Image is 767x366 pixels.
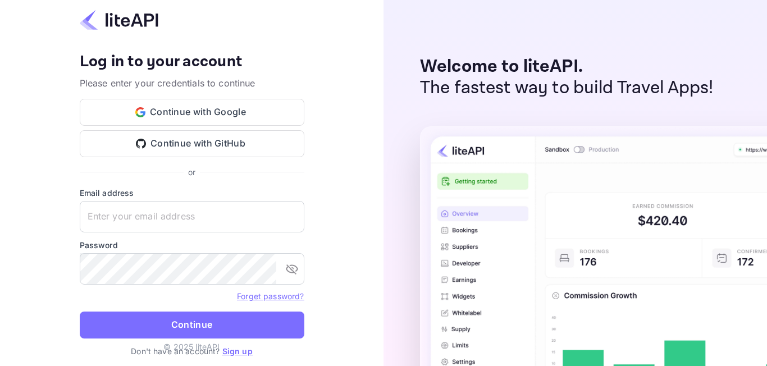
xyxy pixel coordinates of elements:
[80,312,304,338] button: Continue
[188,166,195,178] p: or
[80,9,158,31] img: liteapi
[222,346,253,356] a: Sign up
[80,201,304,232] input: Enter your email address
[80,345,304,357] p: Don't have an account?
[80,130,304,157] button: Continue with GitHub
[80,52,304,72] h4: Log in to your account
[80,239,304,251] label: Password
[420,77,714,99] p: The fastest way to build Travel Apps!
[420,56,714,77] p: Welcome to liteAPI.
[237,291,304,301] a: Forget password?
[163,341,220,353] p: © 2025 liteAPI
[281,258,303,280] button: toggle password visibility
[80,187,304,199] label: Email address
[80,76,304,90] p: Please enter your credentials to continue
[237,290,304,301] a: Forget password?
[80,99,304,126] button: Continue with Google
